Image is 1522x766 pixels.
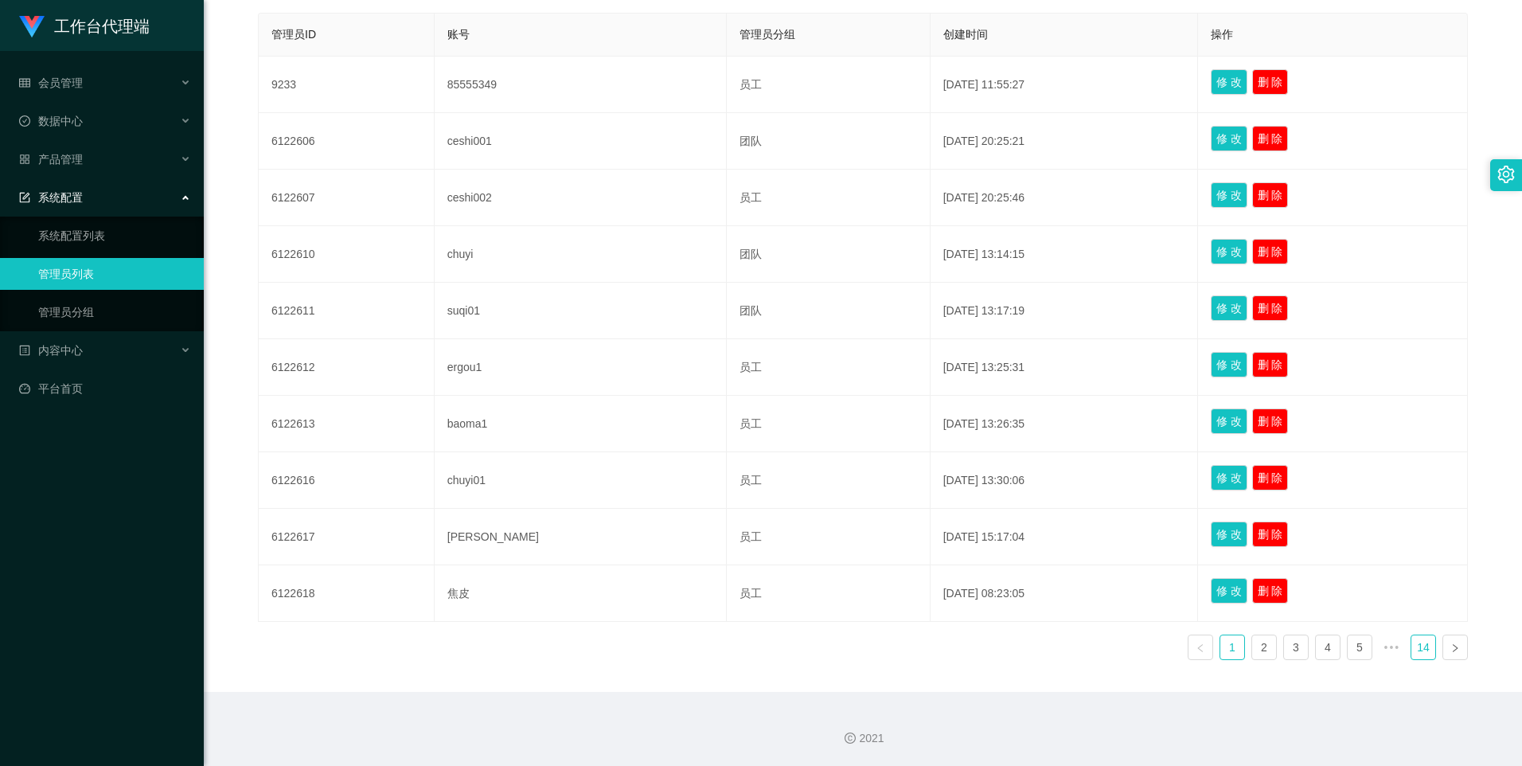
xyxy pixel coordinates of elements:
li: 3 [1283,635,1309,660]
span: 系统配置 [19,191,83,204]
td: 6122611 [259,283,435,339]
td: chuyi01 [435,452,727,509]
td: 员工 [727,57,930,113]
td: ceshi002 [435,170,727,226]
td: 6122612 [259,339,435,396]
li: 14 [1411,635,1436,660]
h1: 工作台代理端 [54,1,150,52]
td: 团队 [727,113,930,170]
button: 删 除 [1252,295,1289,321]
button: 删 除 [1252,408,1289,434]
td: 6122618 [259,565,435,622]
i: 图标: setting [1497,166,1515,183]
span: [DATE] 20:25:46 [943,191,1024,204]
button: 删 除 [1252,69,1289,95]
td: 员工 [727,396,930,452]
button: 修 改 [1211,295,1247,321]
button: 删 除 [1252,522,1289,547]
button: 修 改 [1211,69,1247,95]
i: 图标: profile [19,345,30,356]
i: 图标: left [1196,643,1205,653]
button: 修 改 [1211,126,1247,151]
i: 图标: table [19,77,30,88]
li: 下一页 [1442,635,1468,660]
span: 账号 [447,28,470,41]
td: ceshi001 [435,113,727,170]
td: ergou1 [435,339,727,396]
span: [DATE] 13:17:19 [943,304,1024,317]
td: suqi01 [435,283,727,339]
span: [DATE] 20:25:21 [943,135,1024,147]
button: 修 改 [1211,408,1247,434]
button: 修 改 [1211,239,1247,264]
a: 2 [1252,635,1276,659]
td: 团队 [727,226,930,283]
span: 操作 [1211,28,1233,41]
a: 管理员列表 [38,258,191,290]
span: [DATE] 13:25:31 [943,361,1024,373]
span: 内容中心 [19,344,83,357]
span: [DATE] 13:14:15 [943,248,1024,260]
td: 6122616 [259,452,435,509]
li: 上一页 [1188,635,1213,660]
button: 修 改 [1211,522,1247,547]
td: 员工 [727,339,930,396]
td: 6122607 [259,170,435,226]
a: 管理员分组 [38,296,191,328]
td: 6122613 [259,396,435,452]
button: 删 除 [1252,126,1289,151]
span: 管理员ID [271,28,316,41]
button: 删 除 [1252,465,1289,490]
td: 团队 [727,283,930,339]
span: 数据中心 [19,115,83,127]
button: 删 除 [1252,578,1289,604]
i: 图标: check-circle-o [19,115,30,127]
span: 会员管理 [19,76,83,89]
span: [DATE] 15:17:04 [943,530,1024,543]
a: 图标: dashboard平台首页 [19,373,191,404]
a: 系统配置列表 [38,220,191,252]
td: 员工 [727,565,930,622]
td: 员工 [727,170,930,226]
li: 5 [1347,635,1372,660]
span: 创建时间 [943,28,988,41]
i: 图标: appstore-o [19,154,30,165]
td: 6122617 [259,509,435,565]
td: baoma1 [435,396,727,452]
a: 工作台代理端 [19,19,150,32]
td: 员工 [727,452,930,509]
img: logo.9652507e.png [19,16,45,38]
li: 向后 5 页 [1379,635,1404,660]
i: 图标: copyright [845,733,856,744]
td: [PERSON_NAME] [435,509,727,565]
a: 14 [1411,635,1435,659]
span: 产品管理 [19,153,83,166]
td: chuyi [435,226,727,283]
a: 1 [1220,635,1244,659]
i: 图标: form [19,192,30,203]
li: 2 [1251,635,1277,660]
span: [DATE] 08:23:05 [943,587,1024,600]
td: 85555349 [435,57,727,113]
td: 6122606 [259,113,435,170]
a: 5 [1348,635,1372,659]
span: [DATE] 11:55:27 [943,78,1024,91]
li: 4 [1315,635,1341,660]
td: 员工 [727,509,930,565]
li: 1 [1220,635,1245,660]
button: 删 除 [1252,239,1289,264]
button: 修 改 [1211,578,1247,604]
td: 9233 [259,57,435,113]
button: 修 改 [1211,182,1247,208]
button: 修 改 [1211,465,1247,490]
div: 2021 [217,730,1509,747]
button: 删 除 [1252,352,1289,377]
button: 修 改 [1211,352,1247,377]
button: 删 除 [1252,182,1289,208]
td: 6122610 [259,226,435,283]
td: 焦皮 [435,565,727,622]
span: [DATE] 13:30:06 [943,474,1024,487]
a: 3 [1284,635,1308,659]
span: ••• [1379,635,1404,660]
i: 图标: right [1450,643,1460,653]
